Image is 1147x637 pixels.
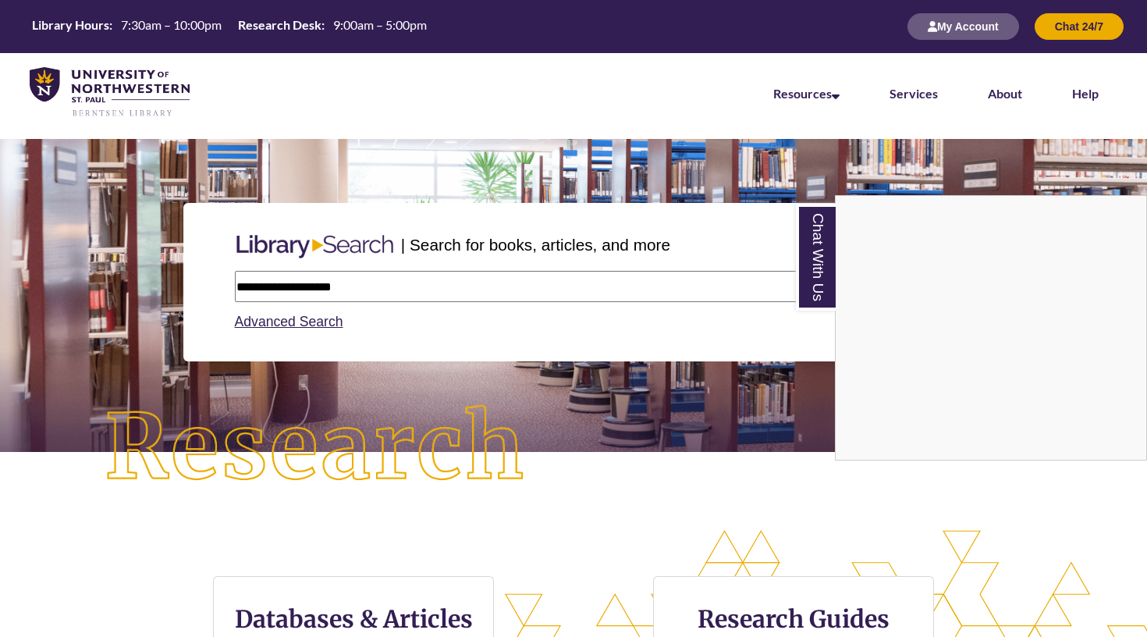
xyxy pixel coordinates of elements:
[796,204,836,311] a: Chat With Us
[836,196,1146,460] iframe: Chat Widget
[1072,86,1099,101] a: Help
[30,67,190,118] img: UNWSP Library Logo
[773,86,840,101] a: Resources
[890,86,938,101] a: Services
[835,195,1147,461] div: Chat With Us
[988,86,1022,101] a: About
